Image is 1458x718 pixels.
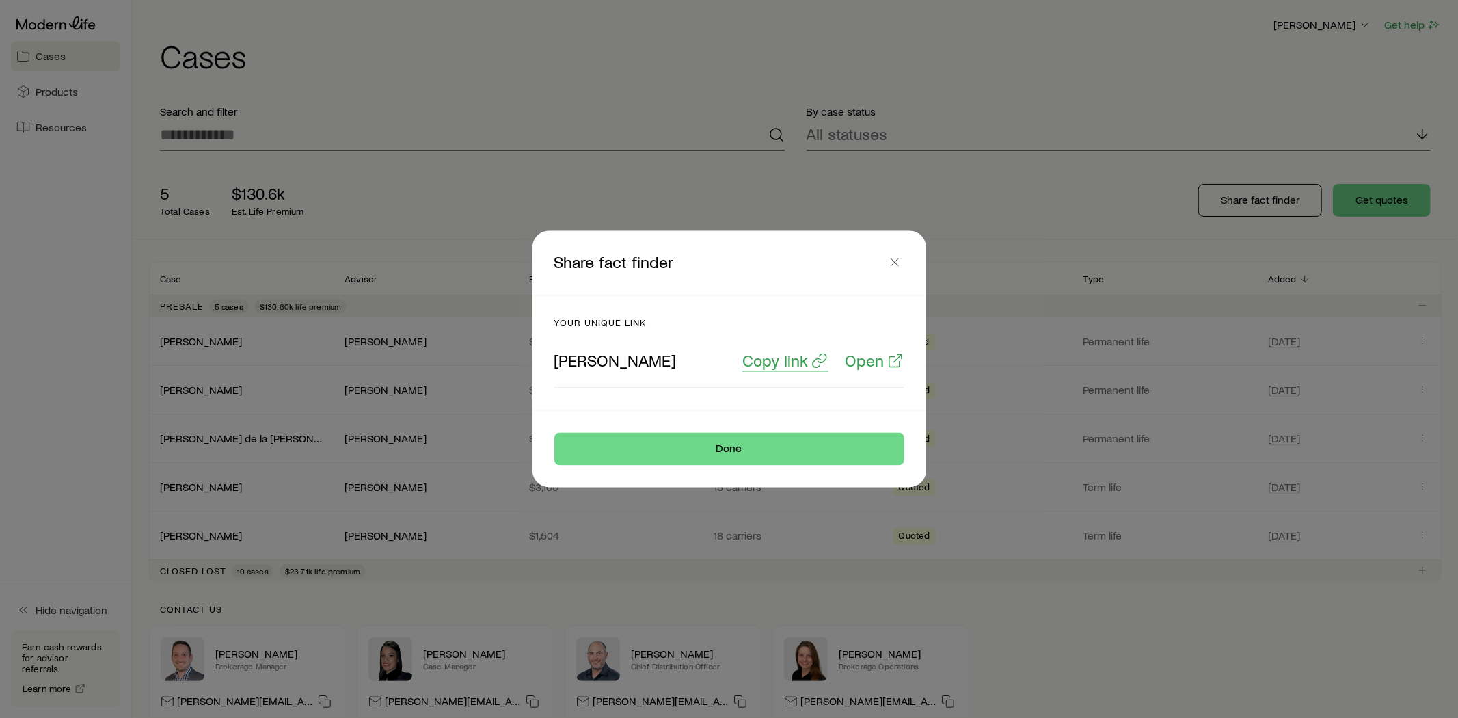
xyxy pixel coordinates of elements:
p: Copy link [743,351,809,371]
button: Done [554,433,904,466]
p: [PERSON_NAME] [554,351,677,371]
a: Open [845,351,904,372]
p: Open [846,351,885,371]
button: Copy link [742,351,828,372]
p: Share fact finder [554,253,885,274]
p: Your unique link [554,318,904,329]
